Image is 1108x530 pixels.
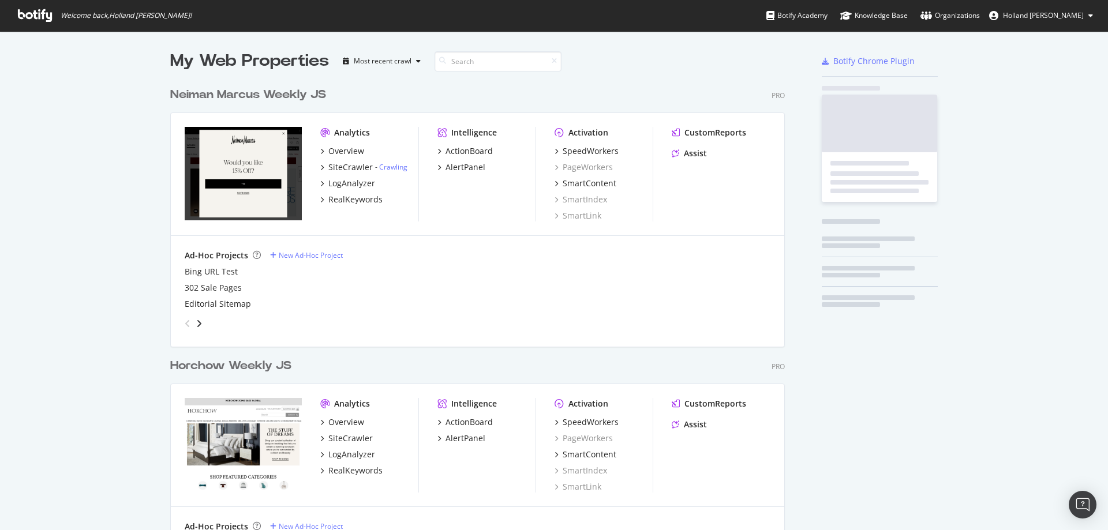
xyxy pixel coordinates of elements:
[833,55,915,67] div: Botify Chrome Plugin
[555,449,616,460] a: SmartContent
[1069,491,1096,518] div: Open Intercom Messenger
[328,433,373,444] div: SiteCrawler
[328,194,383,205] div: RealKeywords
[684,148,707,159] div: Assist
[320,449,375,460] a: LogAnalyzer
[185,298,251,310] a: Editorial Sitemap
[338,52,425,70] button: Most recent crawl
[555,465,607,476] a: SmartIndex
[170,87,326,103] div: Neiman Marcus Weekly JS
[328,145,364,157] div: Overview
[672,419,707,430] a: Assist
[822,55,915,67] a: Botify Chrome Plugin
[772,362,785,371] div: Pro
[375,162,407,172] div: -
[185,127,302,220] img: neimanmarcus.com
[555,145,619,157] a: SpeedWorkers
[555,161,613,173] a: PageWorkers
[185,250,248,261] div: Ad-Hoc Projects
[320,178,375,189] a: LogAnalyzer
[437,161,485,173] a: AlertPanel
[334,398,370,409] div: Analytics
[170,358,291,374] div: Horchow Weekly JS
[379,162,407,172] a: Crawling
[672,148,707,159] a: Assist
[766,10,828,21] div: Botify Academy
[320,161,407,173] a: SiteCrawler- Crawling
[446,161,485,173] div: AlertPanel
[320,145,364,157] a: Overview
[672,398,746,409] a: CustomReports
[684,127,746,138] div: CustomReports
[185,282,242,294] a: 302 Sale Pages
[446,145,493,157] div: ActionBoard
[170,358,296,374] a: Horchow Weekly JS
[446,433,485,444] div: AlertPanel
[185,398,302,491] img: horchow.com
[555,194,607,205] a: SmartIndex
[334,127,370,138] div: Analytics
[555,481,601,493] a: SmartLink
[684,419,707,430] div: Assist
[185,266,238,277] a: Bing URL Test
[170,50,329,73] div: My Web Properties
[555,210,601,221] a: SmartLink
[555,433,613,444] a: PageWorkers
[328,178,375,189] div: LogAnalyzer
[840,10,908,21] div: Knowledge Base
[435,51,562,72] input: Search
[451,127,497,138] div: Intelligence
[61,11,192,20] span: Welcome back, Holland [PERSON_NAME] !
[563,178,616,189] div: SmartContent
[672,127,746,138] a: CustomReports
[328,449,375,460] div: LogAnalyzer
[451,398,497,409] div: Intelligence
[270,250,343,260] a: New Ad-Hoc Project
[437,416,493,428] a: ActionBoard
[563,416,619,428] div: SpeedWorkers
[320,194,383,205] a: RealKeywords
[772,91,785,100] div: Pro
[555,416,619,428] a: SpeedWorkers
[170,87,331,103] a: Neiman Marcus Weekly JS
[446,416,493,428] div: ActionBoard
[437,433,485,444] a: AlertPanel
[980,6,1102,25] button: Holland [PERSON_NAME]
[180,314,195,333] div: angle-left
[328,416,364,428] div: Overview
[1003,10,1084,20] span: Holland Dauterive
[279,250,343,260] div: New Ad-Hoc Project
[354,58,411,65] div: Most recent crawl
[920,10,980,21] div: Organizations
[195,318,203,329] div: angle-right
[437,145,493,157] a: ActionBoard
[320,433,373,444] a: SiteCrawler
[320,416,364,428] a: Overview
[568,398,608,409] div: Activation
[320,465,383,476] a: RealKeywords
[684,398,746,409] div: CustomReports
[563,449,616,460] div: SmartContent
[568,127,608,138] div: Activation
[328,161,373,173] div: SiteCrawler
[328,465,383,476] div: RealKeywords
[555,178,616,189] a: SmartContent
[563,145,619,157] div: SpeedWorkers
